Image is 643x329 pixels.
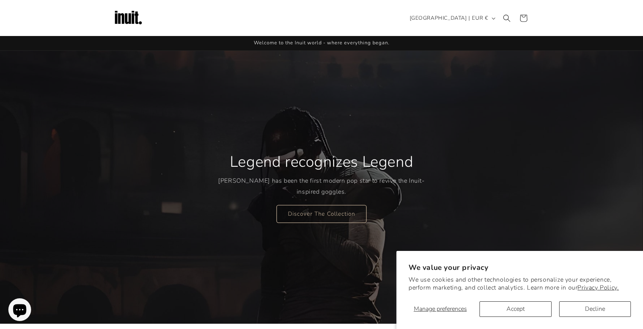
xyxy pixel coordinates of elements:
[409,263,631,273] h2: We value your privacy
[277,205,366,222] a: Discover The Collection
[405,11,498,25] button: [GEOGRAPHIC_DATA] | EUR €
[498,10,515,27] summary: Search
[230,152,413,172] h2: Legend recognizes Legend
[409,301,472,317] button: Manage preferences
[409,276,631,292] p: We use cookies and other technologies to personalize your experience, perform marketing, and coll...
[254,39,390,46] span: Welcome to the Inuit world - where everything began.
[577,284,619,292] a: Privacy Policy.
[218,175,425,197] p: [PERSON_NAME] has been the first modern pop star to revive the Inuit-inspired goggles.
[113,3,143,33] img: Inuit Logo
[6,298,33,323] inbox-online-store-chat: Shopify online store chat
[113,36,530,50] div: Announcement
[410,14,488,22] span: [GEOGRAPHIC_DATA] | EUR €
[559,301,631,317] button: Decline
[479,301,551,317] button: Accept
[414,305,467,313] span: Manage preferences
